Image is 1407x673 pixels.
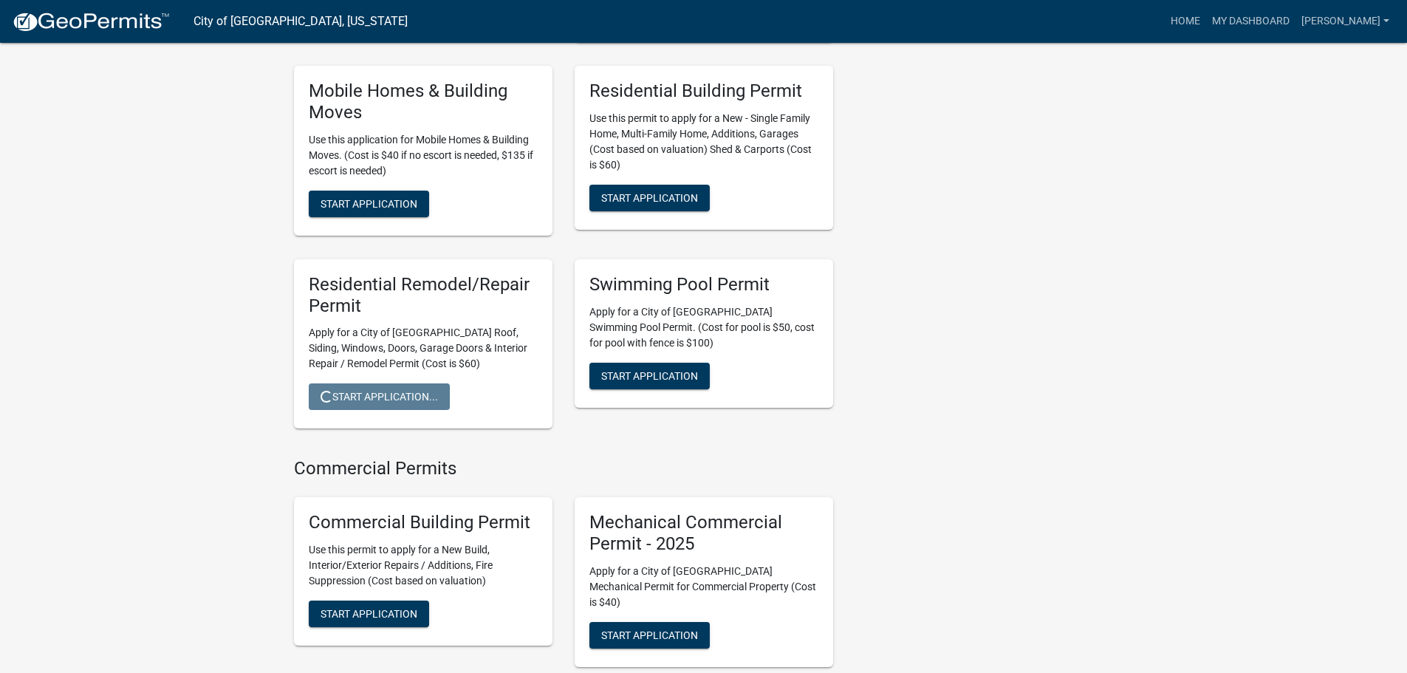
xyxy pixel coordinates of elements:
p: Apply for a City of [GEOGRAPHIC_DATA] Swimming Pool Permit. (Cost for pool is $50, cost for pool ... [589,304,818,351]
a: [PERSON_NAME] [1295,7,1395,35]
button: Start Application [589,185,710,211]
button: Start Application [309,601,429,627]
p: Apply for a City of [GEOGRAPHIC_DATA] Mechanical Permit for Commercial Property (Cost is $40) [589,564,818,610]
p: Use this permit to apply for a New Build, Interior/Exterior Repairs / Additions, Fire Suppression... [309,542,538,589]
a: City of [GEOGRAPHIC_DATA], [US_STATE] [194,9,408,34]
span: Start Application... [321,391,438,403]
span: Start Application [321,608,417,620]
p: Use this application for Mobile Homes & Building Moves. (Cost is $40 if no escort is needed, $135... [309,132,538,179]
span: Start Application [321,197,417,209]
p: Apply for a City of [GEOGRAPHIC_DATA] Roof, Siding, Windows, Doors, Garage Doors & Interior Repai... [309,325,538,372]
h4: Commercial Permits [294,458,833,479]
a: Home [1165,7,1206,35]
span: Start Application [601,369,698,381]
a: My Dashboard [1206,7,1295,35]
span: Start Application [601,192,698,204]
span: Start Application [601,629,698,640]
h5: Mobile Homes & Building Moves [309,81,538,123]
button: Start Application [309,191,429,217]
h5: Residential Remodel/Repair Permit [309,274,538,317]
h5: Residential Building Permit [589,81,818,102]
p: Use this permit to apply for a New - Single Family Home, Multi-Family Home, Additions, Garages (C... [589,111,818,173]
button: Start Application... [309,383,450,410]
h5: Mechanical Commercial Permit - 2025 [589,512,818,555]
button: Start Application [589,622,710,649]
h5: Swimming Pool Permit [589,274,818,295]
button: Start Application [589,363,710,389]
h5: Commercial Building Permit [309,512,538,533]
